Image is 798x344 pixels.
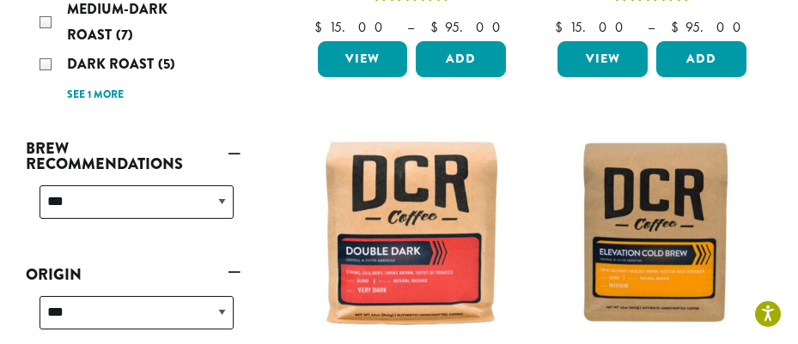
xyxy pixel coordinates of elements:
[430,18,509,36] bdi: 95.00
[314,134,511,331] img: Double-Dark-12oz-300x300.jpg
[318,41,408,77] a: View
[26,260,241,289] a: Origin
[656,41,746,77] button: Add
[67,87,124,104] a: See 1 more
[407,18,414,36] span: –
[67,54,158,74] span: Dark Roast
[557,41,648,77] a: View
[314,18,329,36] span: $
[116,25,133,45] span: (7)
[314,18,391,36] bdi: 15.00
[671,18,685,36] span: $
[553,134,751,331] img: Elevation-Cold-Brew-300x300.jpg
[26,178,241,239] div: Brew Recommendations
[416,41,506,77] button: Add
[26,134,241,178] a: Brew Recommendations
[671,18,749,36] bdi: 95.00
[158,54,175,74] span: (5)
[430,18,445,36] span: $
[648,18,655,36] span: –
[555,18,570,36] span: $
[555,18,631,36] bdi: 15.00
